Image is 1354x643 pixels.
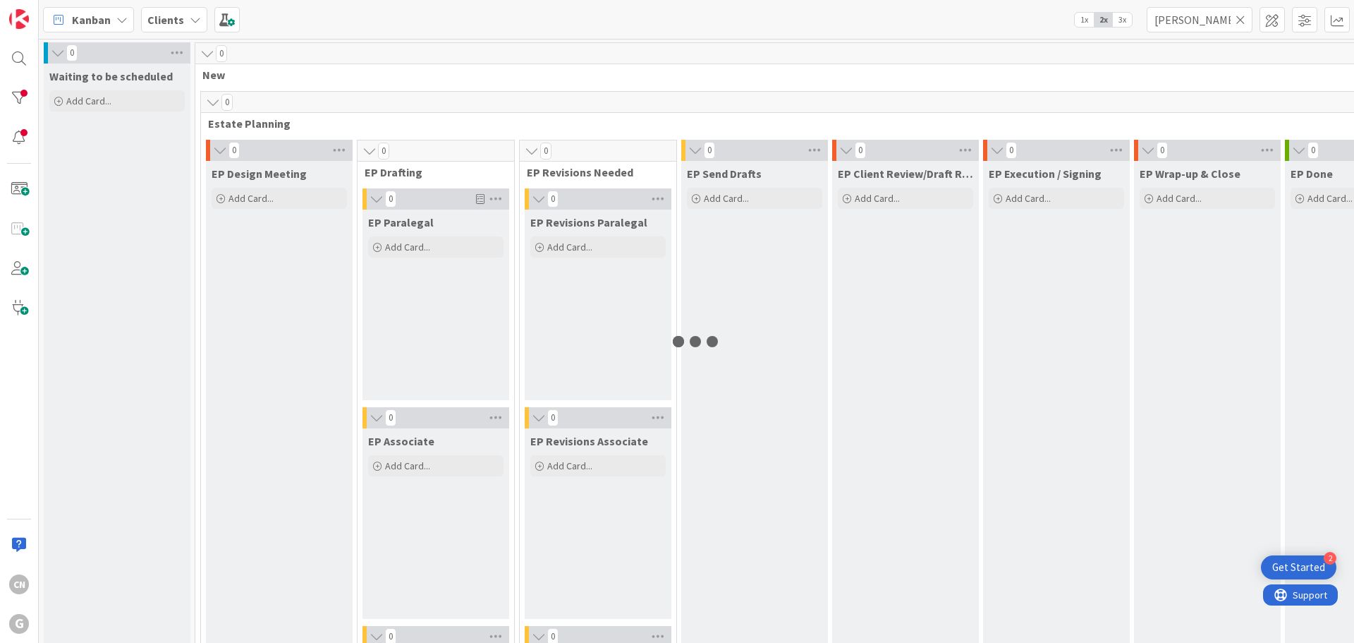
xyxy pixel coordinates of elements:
span: 0 [1006,142,1017,159]
span: 3x [1113,13,1132,27]
span: 0 [547,191,559,208]
span: Waiting to be scheduled [49,69,173,83]
span: EP Done [1291,167,1333,181]
span: Add Card... [1307,192,1353,205]
span: 1x [1075,13,1094,27]
span: EP Send Drafts [687,167,762,181]
b: Clients [147,13,184,27]
span: 0 [1157,142,1168,159]
span: EP Drafting [365,165,496,179]
span: 2x [1094,13,1113,27]
span: EP Associate [368,434,434,448]
span: EP Wrap-up & Close [1140,167,1240,181]
span: EP Revisions Needed [527,165,659,179]
span: Add Card... [547,459,592,472]
input: Quick Filter... [1147,7,1252,32]
span: 0 [540,143,551,160]
div: 2 [1324,552,1336,565]
span: 0 [216,45,227,62]
span: Add Card... [1006,192,1051,205]
span: EP Paralegal [368,215,434,229]
span: Add Card... [1157,192,1202,205]
span: 0 [228,142,240,159]
span: 0 [547,409,559,426]
div: Get Started [1272,560,1325,575]
span: 0 [855,142,866,159]
span: 0 [385,409,396,426]
span: Kanban [72,11,111,28]
div: Open Get Started checklist, remaining modules: 2 [1261,555,1336,579]
span: Add Card... [66,95,111,107]
span: EP Revisions Paralegal [530,215,647,229]
span: Add Card... [704,192,749,205]
span: 0 [385,191,396,208]
span: Add Card... [385,241,430,253]
span: Support [30,2,64,19]
span: EP Client Review/Draft Review Meeting [838,167,973,181]
span: 0 [221,94,233,111]
span: Add Card... [385,459,430,472]
span: Add Card... [547,241,592,253]
div: CN [9,575,29,594]
span: EP Revisions Associate [530,434,648,448]
span: 0 [378,143,389,160]
span: EP Execution / Signing [989,167,1102,181]
span: Add Card... [228,192,274,205]
span: 0 [66,44,78,61]
div: G [9,614,29,634]
span: 0 [704,142,715,159]
span: EP Design Meeting [212,167,307,181]
span: 0 [1307,142,1319,159]
img: Visit kanbanzone.com [9,9,29,29]
span: Add Card... [855,192,900,205]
